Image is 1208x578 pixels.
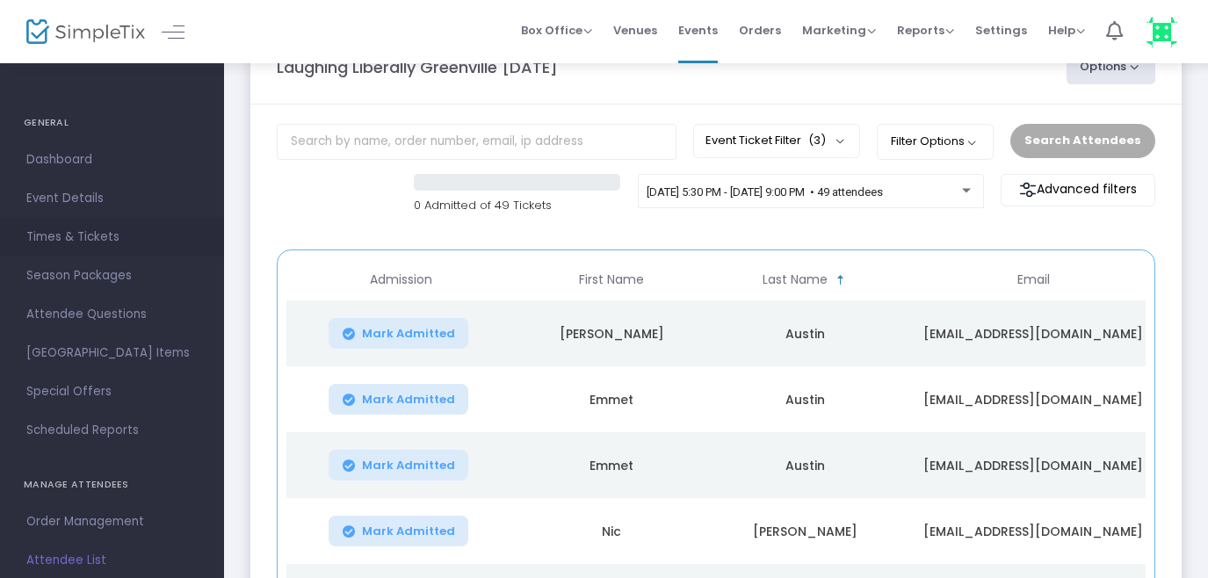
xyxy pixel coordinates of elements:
span: Marketing [802,22,876,39]
span: Mark Admitted [362,459,455,473]
button: Event Ticket Filter(3) [693,124,860,157]
span: Orders [739,8,781,53]
button: Mark Admitted [329,384,469,415]
span: Sortable [834,273,848,287]
span: Event Details [26,187,198,210]
span: Mark Admitted [362,327,455,341]
span: Box Office [521,22,592,39]
td: Austin [708,432,901,498]
button: Mark Admitted [329,318,469,349]
p: 0 Admitted of 49 Tickets [414,197,620,214]
span: (3) [808,134,826,148]
span: Dashboard [26,148,198,171]
m-button: Advanced filters [1001,174,1155,206]
span: Events [678,8,718,53]
span: Attendee Questions [26,303,198,326]
td: Nic [515,498,708,564]
span: Mark Admitted [362,524,455,538]
span: Help [1048,22,1085,39]
span: Settings [975,8,1027,53]
span: Special Offers [26,380,198,403]
span: Venues [613,8,657,53]
td: [PERSON_NAME] [708,498,901,564]
td: [EMAIL_ADDRESS][DOMAIN_NAME] [901,498,1165,564]
td: Emmet [515,432,708,498]
input: Search by name, order number, email, ip address [277,124,676,160]
td: Emmet [515,366,708,432]
span: Mark Admitted [362,393,455,407]
td: [EMAIL_ADDRESS][DOMAIN_NAME] [901,366,1165,432]
h4: GENERAL [24,105,200,141]
span: [GEOGRAPHIC_DATA] Items [26,342,198,365]
span: First Name [579,272,644,287]
span: Season Packages [26,264,198,287]
button: Mark Admitted [329,450,469,480]
span: Attendee List [26,549,198,572]
td: Austin [708,300,901,366]
m-panel-title: Laughing Liberally Greenville [DATE] [277,55,558,79]
td: [EMAIL_ADDRESS][DOMAIN_NAME] [901,300,1165,366]
button: Filter Options [877,124,994,159]
td: Austin [708,366,901,432]
span: Times & Tickets [26,226,198,249]
span: Last Name [763,272,828,287]
td: [PERSON_NAME] [515,300,708,366]
td: [EMAIL_ADDRESS][DOMAIN_NAME] [901,432,1165,498]
span: Email [1017,272,1050,287]
h4: MANAGE ATTENDEES [24,467,200,502]
span: [DATE] 5:30 PM - [DATE] 9:00 PM • 49 attendees [647,185,883,199]
img: filter [1019,181,1037,199]
span: Scheduled Reports [26,419,198,442]
button: Mark Admitted [329,516,469,546]
span: Order Management [26,510,198,533]
button: Options [1067,49,1156,84]
span: Reports [897,22,954,39]
span: Admission [370,272,432,287]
